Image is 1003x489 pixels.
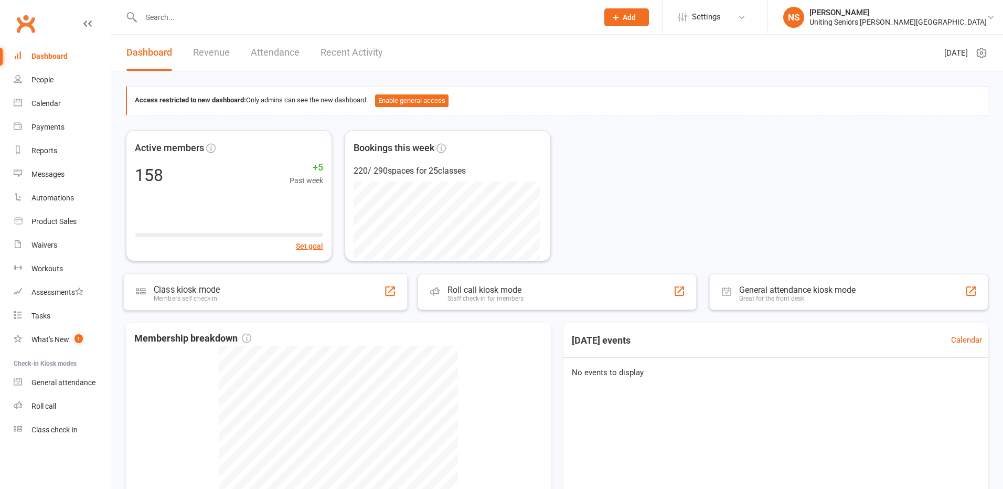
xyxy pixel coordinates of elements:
[31,426,78,434] div: Class check-in
[31,288,83,296] div: Assessments
[951,334,982,346] a: Calendar
[31,170,65,178] div: Messages
[14,395,111,418] a: Roll call
[354,164,542,178] div: 220 / 290 spaces for 25 classes
[135,96,246,104] strong: Access restricted to new dashboard:
[135,167,163,184] div: 158
[290,160,323,175] span: +5
[31,378,95,387] div: General attendance
[31,335,69,344] div: What's New
[251,35,300,71] a: Attendance
[13,10,39,37] a: Clubworx
[692,5,721,29] span: Settings
[14,68,111,92] a: People
[126,35,172,71] a: Dashboard
[809,17,987,27] div: Uniting Seniors [PERSON_NAME][GEOGRAPHIC_DATA]
[193,35,230,71] a: Revenue
[31,312,50,320] div: Tasks
[74,334,83,343] span: 1
[31,217,77,226] div: Product Sales
[623,13,636,22] span: Add
[135,94,980,107] div: Only admins can see the new dashboard.
[31,241,57,249] div: Waivers
[14,418,111,442] a: Class kiosk mode
[563,331,639,350] h3: [DATE] events
[14,371,111,395] a: General attendance kiosk mode
[31,402,56,410] div: Roll call
[154,284,220,294] div: Class kiosk mode
[31,52,68,60] div: Dashboard
[14,281,111,304] a: Assessments
[31,76,54,84] div: People
[559,358,993,387] div: No events to display
[944,47,968,59] span: [DATE]
[14,163,111,186] a: Messages
[154,295,220,302] div: Members self check-in
[739,285,856,295] div: General attendance kiosk mode
[447,295,524,302] div: Staff check-in for members
[14,233,111,257] a: Waivers
[138,10,591,25] input: Search...
[14,210,111,233] a: Product Sales
[14,186,111,210] a: Automations
[31,146,57,155] div: Reports
[14,304,111,328] a: Tasks
[14,139,111,163] a: Reports
[604,8,649,26] button: Add
[14,115,111,139] a: Payments
[14,257,111,281] a: Workouts
[296,240,323,252] button: Set goal
[14,45,111,68] a: Dashboard
[354,141,434,156] span: Bookings this week
[739,295,856,302] div: Great for the front desk
[14,328,111,352] a: What's New1
[135,141,204,156] span: Active members
[31,123,65,131] div: Payments
[31,194,74,202] div: Automations
[31,99,61,108] div: Calendar
[375,94,449,107] button: Enable general access
[321,35,383,71] a: Recent Activity
[134,331,251,346] span: Membership breakdown
[31,264,63,273] div: Workouts
[447,285,524,295] div: Roll call kiosk mode
[809,8,987,17] div: [PERSON_NAME]
[290,175,323,186] span: Past week
[14,92,111,115] a: Calendar
[783,7,804,28] div: NS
